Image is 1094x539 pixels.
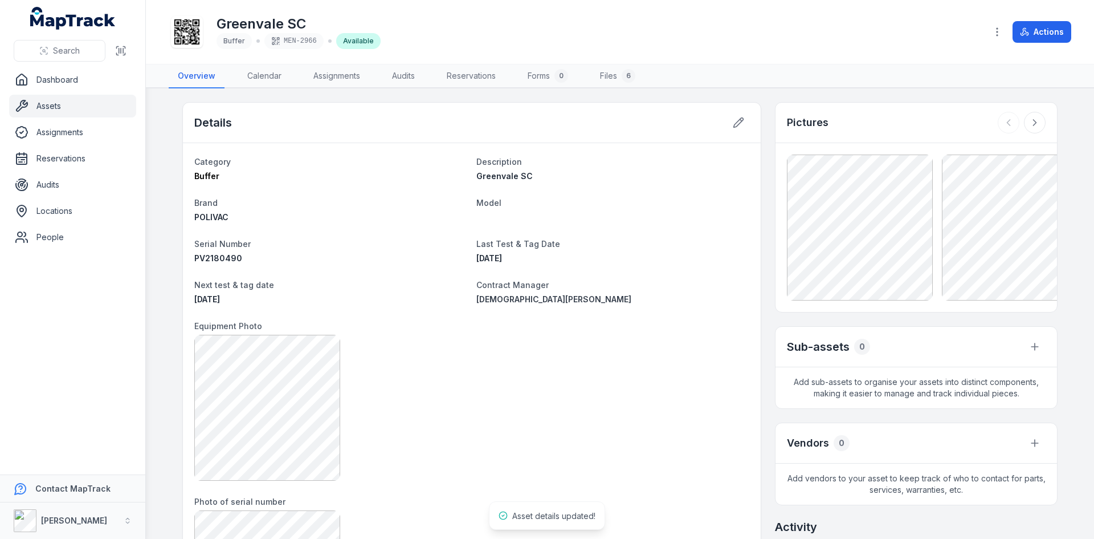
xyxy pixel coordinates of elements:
strong: Contact MapTrack [35,484,111,493]
span: PV2180490 [194,253,242,263]
span: Add vendors to your asset to keep track of who to contact for parts, services, warranties, etc. [775,464,1057,505]
span: Contract Manager [476,280,549,290]
span: Buffer [223,37,245,45]
span: Next test & tag date [194,280,274,290]
h3: Pictures [787,115,828,131]
div: 0 [854,339,870,355]
span: Search [53,45,80,56]
span: Model [476,198,501,208]
h3: Vendors [787,435,829,451]
a: Calendar [238,64,291,88]
a: Audits [9,173,136,196]
a: People [9,226,136,249]
span: Greenvale SC [476,171,533,181]
div: 0 [834,435,850,451]
a: Assets [9,95,136,117]
span: Serial Number [194,239,251,249]
button: Search [14,40,105,62]
div: Available [336,33,381,49]
span: Last Test & Tag Date [476,239,560,249]
a: Reservations [438,64,505,88]
h2: Activity [775,519,817,535]
a: Audits [383,64,424,88]
span: Asset details updated! [512,511,595,521]
strong: [PERSON_NAME] [41,516,107,525]
div: MEN-2966 [264,33,324,49]
a: Forms0 [519,64,577,88]
span: Equipment Photo [194,321,262,331]
button: Actions [1013,21,1071,43]
h1: Greenvale SC [217,15,381,33]
a: Assignments [304,64,369,88]
a: Dashboard [9,68,136,91]
time: 2/6/2026, 12:25:00 AM [194,294,220,304]
span: Photo of serial number [194,497,285,506]
span: Add sub-assets to organise your assets into distinct components, making it easier to manage and t... [775,367,1057,408]
span: Category [194,157,231,167]
span: [DATE] [476,253,502,263]
a: [DEMOGRAPHIC_DATA][PERSON_NAME] [476,294,749,305]
a: Overview [169,64,224,88]
h2: Sub-assets [787,339,850,355]
span: Buffer [194,171,219,181]
a: Assignments [9,121,136,144]
h2: Details [194,115,232,131]
span: Brand [194,198,218,208]
div: 0 [554,69,568,83]
span: POLIVAC [194,212,228,222]
span: Description [476,157,522,167]
a: MapTrack [30,7,116,30]
time: 8/6/2025, 12:25:00 AM [476,253,502,263]
span: [DATE] [194,294,220,304]
div: 6 [622,69,635,83]
a: Reservations [9,147,136,170]
a: Locations [9,200,136,222]
a: Files6 [591,64,644,88]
